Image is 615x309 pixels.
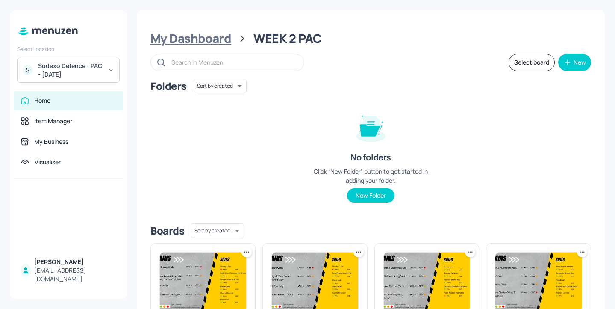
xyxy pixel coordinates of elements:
[307,167,435,185] div: Click “New Folder” button to get started in adding your folder.
[150,31,231,46] div: My Dashboard
[34,266,116,283] div: [EMAIL_ADDRESS][DOMAIN_NAME]
[34,117,72,125] div: Item Manager
[35,158,61,166] div: Visualiser
[558,54,591,71] button: New
[347,188,394,203] button: New Folder
[350,105,392,148] img: folder-empty
[191,222,244,239] div: Sort by created
[34,258,116,266] div: [PERSON_NAME]
[17,45,120,53] div: Select Location
[509,54,555,71] button: Select board
[34,137,68,146] div: My Business
[150,224,184,238] div: Boards
[171,56,295,68] input: Search in Menuzen
[574,59,586,65] div: New
[34,96,50,105] div: Home
[253,31,321,46] div: WEEK 2 PAC
[38,62,103,79] div: Sodexo Defence - PAC - [DATE]
[350,152,391,163] div: No folders
[194,77,247,95] div: Sort by created
[150,79,187,93] div: Folders
[23,65,33,75] div: S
